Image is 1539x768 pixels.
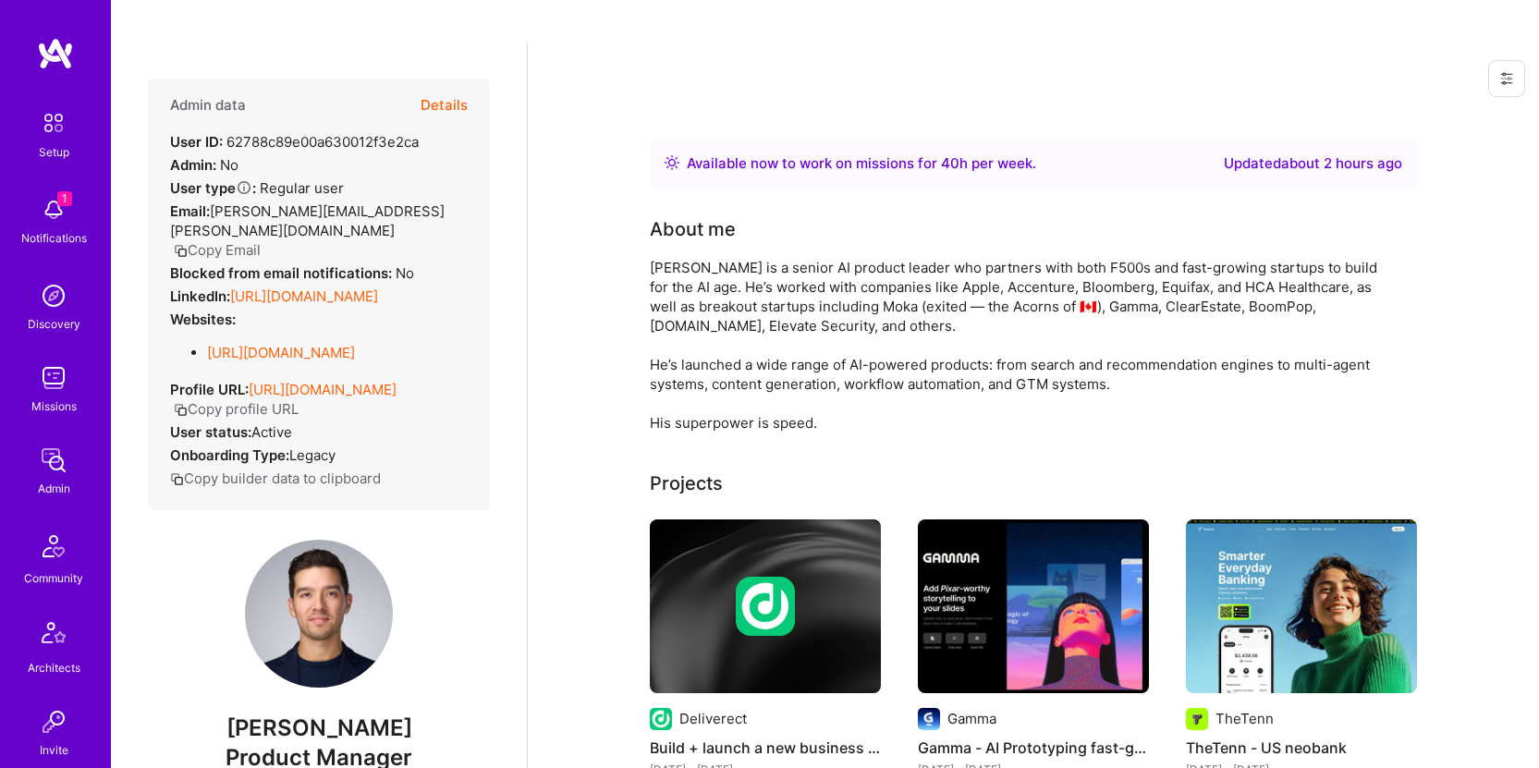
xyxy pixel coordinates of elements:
div: No [170,155,238,175]
img: setup [34,104,73,142]
strong: Profile URL: [170,381,249,398]
strong: LinkedIn: [170,287,230,305]
strong: User ID: [170,133,223,151]
div: Admin [38,479,70,498]
div: No [170,263,414,283]
div: Projects [650,469,723,497]
button: Copy profile URL [174,399,299,419]
div: Architects [28,658,80,677]
div: About me [650,215,736,243]
strong: Admin: [170,156,216,174]
div: [PERSON_NAME] is a senior AI product leader who partners with both F500s and fast-growing startup... [650,258,1389,433]
span: 1 [57,191,72,206]
div: Community [24,568,83,588]
div: Available now to work on missions for h per week . [687,152,1036,175]
strong: User type : [170,179,256,197]
h4: TheTenn - US neobank [1186,736,1417,760]
div: Invite [40,740,68,760]
img: admin teamwork [35,442,72,479]
img: logo [37,37,74,70]
span: [PERSON_NAME] [148,714,490,742]
img: Architects [31,614,76,658]
img: Company logo [918,708,940,730]
i: icon Copy [170,472,184,486]
i: Help [236,179,252,196]
div: Discovery [28,314,80,334]
a: [URL][DOMAIN_NAME] [207,344,355,361]
strong: Blocked from email notifications: [170,264,396,282]
div: TheTenn [1215,709,1274,728]
div: Deliverect [679,709,747,728]
a: [URL][DOMAIN_NAME] [230,287,378,305]
img: Invite [35,703,72,740]
img: Gamma - AI Prototyping fast-growing AI B2C startup [918,519,1149,693]
img: User Avatar [245,540,393,688]
button: Details [421,79,468,132]
i: icon Copy [174,244,188,258]
strong: Email: [170,202,210,220]
strong: User status: [170,423,251,441]
div: Updated about 2 hours ago [1224,152,1402,175]
img: Company logo [736,577,795,636]
h4: Gamma - AI Prototyping fast-growing AI B2C startup [918,736,1149,760]
img: Company logo [1186,708,1208,730]
span: [PERSON_NAME][EMAIL_ADDRESS][PERSON_NAME][DOMAIN_NAME] [170,202,445,239]
strong: Onboarding Type: [170,446,289,464]
img: TheTenn - US neobank [1186,519,1417,693]
strong: Websites: [170,311,236,328]
button: Copy builder data to clipboard [170,469,381,488]
img: discovery [35,277,72,314]
img: Company logo [650,708,672,730]
div: Setup [39,142,69,162]
img: bell [35,191,72,228]
div: 62788c89e00a630012f3e2ca [170,132,419,152]
button: Copy Email [174,240,261,260]
div: Notifications [21,228,87,248]
a: [URL][DOMAIN_NAME] [249,381,397,398]
div: Missions [31,396,77,416]
img: teamwork [35,360,72,396]
img: Community [31,524,76,568]
div: Gamma [947,709,996,728]
span: 40 [941,154,959,172]
div: Regular user [170,178,344,198]
img: Availability [665,155,679,170]
h4: Build + launch a new business line [650,736,881,760]
span: Active [251,423,292,441]
span: legacy [289,446,336,464]
h4: Admin data [170,97,246,114]
i: icon Copy [174,403,188,417]
img: cover [650,519,881,693]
